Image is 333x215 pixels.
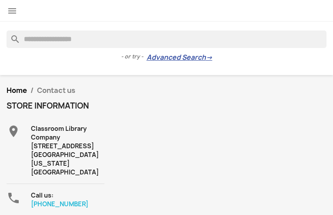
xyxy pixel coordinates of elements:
div: Call us: [31,191,104,208]
a: Advanced Search→ [147,53,212,62]
span: Contact us [37,85,75,95]
input: Search [7,31,326,48]
div: Classroom Library Company [STREET_ADDRESS] [GEOGRAPHIC_DATA][US_STATE] [GEOGRAPHIC_DATA] [31,124,104,177]
span: → [206,53,212,62]
a: [PHONE_NUMBER] [31,200,88,208]
i: search [7,31,17,41]
i:  [7,6,17,16]
span: - or try - [121,52,147,61]
a: Home [7,85,27,95]
h4: Store information [7,102,104,110]
i:  [7,124,20,138]
i:  [7,191,20,205]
